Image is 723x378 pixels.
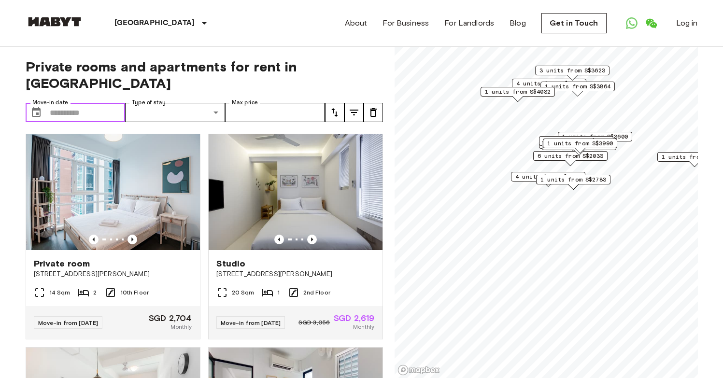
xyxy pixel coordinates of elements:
[38,319,99,326] span: Move-in from [DATE]
[303,288,330,297] span: 2nd Floor
[383,17,429,29] a: For Business
[536,175,610,190] div: Map marker
[27,103,46,122] button: Choose date
[535,66,610,81] div: Map marker
[26,58,383,91] span: Private rooms and apartments for rent in [GEOGRAPHIC_DATA]
[512,79,586,94] div: Map marker
[397,364,440,376] a: Mapbox logo
[114,17,195,29] p: [GEOGRAPHIC_DATA]
[641,14,661,33] a: Open WeChat
[676,17,698,29] a: Log in
[232,98,258,107] label: Max price
[542,140,616,155] div: Map marker
[209,134,383,250] img: Marketing picture of unit SG-01-058-001-01
[208,134,383,339] a: Marketing picture of unit SG-01-058-001-01Previous imagePrevious imageStudio[STREET_ADDRESS][PERS...
[274,235,284,244] button: Previous image
[545,82,610,91] span: 1 units from S$3864
[298,318,330,327] span: SGD 3,056
[562,132,628,141] span: 1 units from S$3600
[481,87,555,102] div: Map marker
[26,134,200,250] img: Marketing picture of unit SG-01-042-001-02
[132,98,166,107] label: Type of stay
[49,288,71,297] span: 14 Sqm
[539,66,605,75] span: 3 units from S$3623
[26,17,84,27] img: Habyt
[34,258,90,269] span: Private room
[543,137,609,145] span: 2 units from S$2342
[622,14,641,33] a: Open WhatsApp
[221,319,281,326] span: Move-in from [DATE]
[540,175,606,184] span: 1 units from S$2783
[216,269,375,279] span: [STREET_ADDRESS][PERSON_NAME]
[364,103,383,122] button: tune
[277,288,280,297] span: 1
[216,258,246,269] span: Studio
[511,172,585,187] div: Map marker
[170,322,192,331] span: Monthly
[120,288,149,297] span: 10th Floor
[510,17,526,29] a: Blog
[516,79,582,88] span: 4 units from S$2226
[515,172,581,181] span: 4 units from S$1680
[149,314,192,322] span: SGD 2,704
[34,269,192,279] span: [STREET_ADDRESS][PERSON_NAME]
[539,136,613,151] div: Map marker
[541,13,607,33] a: Get in Touch
[26,134,200,339] a: Marketing picture of unit SG-01-042-001-02Previous imagePrevious imagePrivate room[STREET_ADDRESS...
[353,322,374,331] span: Monthly
[32,98,68,107] label: Move-in date
[89,235,99,244] button: Previous image
[307,235,317,244] button: Previous image
[547,139,613,148] span: 1 units from S$3990
[538,152,603,160] span: 6 units from S$2033
[558,132,632,147] div: Map marker
[543,139,617,154] div: Map marker
[128,235,137,244] button: Previous image
[345,17,368,29] a: About
[334,314,374,322] span: SGD 2,619
[93,288,97,297] span: 2
[533,151,608,166] div: Map marker
[540,82,615,97] div: Map marker
[325,103,344,122] button: tune
[485,87,551,96] span: 1 units from S$4032
[344,103,364,122] button: tune
[444,17,494,29] a: For Landlords
[232,288,255,297] span: 20 Sqm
